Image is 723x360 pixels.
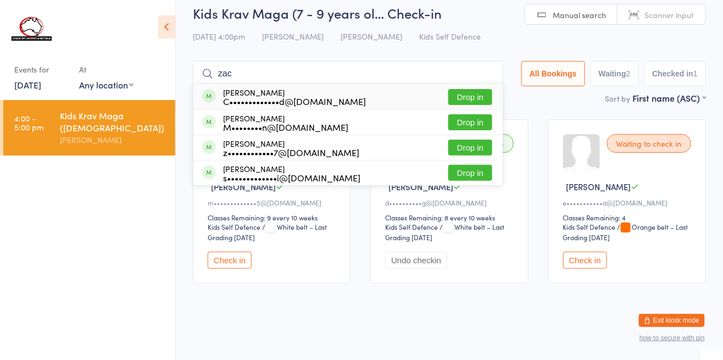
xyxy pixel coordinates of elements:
[521,61,585,86] button: All Bookings
[223,139,359,157] div: [PERSON_NAME]
[14,79,41,91] a: [DATE]
[591,61,639,86] button: Waiting2
[211,181,276,192] span: [PERSON_NAME]
[193,4,706,22] h2: Kids Krav Maga (7 - 9 years ol… Check-in
[448,114,492,130] button: Drop in
[632,92,706,104] div: First name (ASC)
[223,123,348,131] div: M••••••••n@[DOMAIN_NAME]
[448,89,492,105] button: Drop in
[448,140,492,156] button: Drop in
[11,8,52,49] img: Combat Arts Institute of Australia
[208,252,252,269] button: Check in
[14,114,43,131] time: 4:00 - 5:00 pm
[223,114,348,131] div: [PERSON_NAME]
[262,31,324,42] span: [PERSON_NAME]
[388,181,453,192] span: [PERSON_NAME]
[223,148,359,157] div: z••••••••••••7@[DOMAIN_NAME]
[607,134,691,153] div: Waiting to check in
[419,31,481,42] span: Kids Self Defence
[208,213,339,222] div: Classes Remaining: 9 every 10 weeks
[223,164,360,182] div: [PERSON_NAME]
[14,60,68,79] div: Events for
[639,314,705,327] button: Exit kiosk mode
[566,181,631,192] span: [PERSON_NAME]
[563,222,616,231] div: Kids Self Defence
[693,69,698,78] div: 1
[385,198,516,207] div: d••••••••••g@[DOMAIN_NAME]
[60,109,166,134] div: Kids Krav Maga ([DEMOGRAPHIC_DATA])
[223,97,366,106] div: C•••••••••••••d@[DOMAIN_NAME]
[223,173,360,182] div: s•••••••••••••i@[DOMAIN_NAME]
[553,9,606,20] span: Manual search
[448,165,492,181] button: Drop in
[208,198,339,207] div: m•••••••••••••5@[DOMAIN_NAME]
[79,60,134,79] div: At
[3,100,175,156] a: 4:00 -5:00 pmKids Krav Maga ([DEMOGRAPHIC_DATA])[PERSON_NAME]
[385,213,516,222] div: Classes Remaining: 8 every 10 weeks
[60,134,166,146] div: [PERSON_NAME]
[208,222,260,231] div: Kids Self Defence
[385,222,438,231] div: Kids Self Defence
[193,31,245,42] span: [DATE] 4:00pm
[193,61,503,86] input: Search
[563,198,694,207] div: e•••••••••••a@[DOMAIN_NAME]
[626,69,631,78] div: 2
[385,252,447,269] button: Undo checkin
[563,252,607,269] button: Check in
[341,31,402,42] span: [PERSON_NAME]
[223,88,366,106] div: [PERSON_NAME]
[645,9,694,20] span: Scanner input
[563,213,694,222] div: Classes Remaining: 4
[644,61,707,86] button: Checked in1
[605,93,630,104] label: Sort by
[79,79,134,91] div: Any location
[639,334,705,342] button: how to secure with pin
